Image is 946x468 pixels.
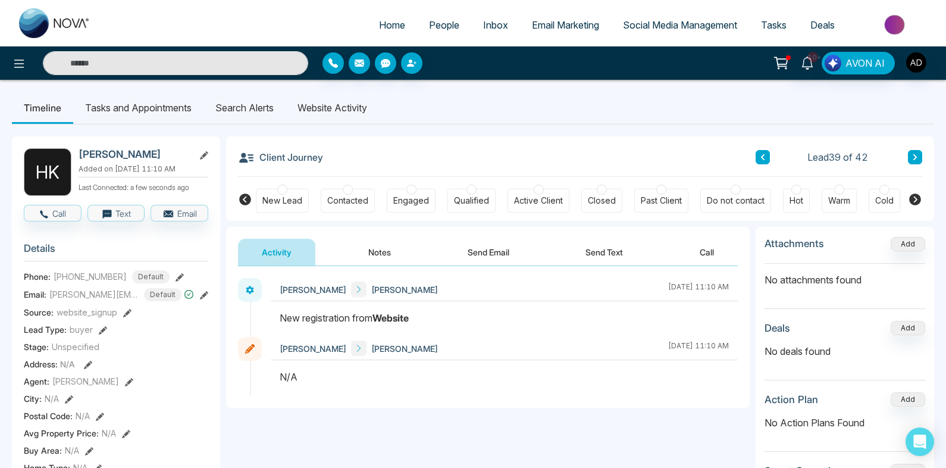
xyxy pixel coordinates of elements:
[280,342,346,355] span: [PERSON_NAME]
[562,239,647,266] button: Send Text
[76,410,90,422] span: N/A
[793,52,822,73] a: 10+
[102,427,116,439] span: N/A
[24,148,71,196] div: H K
[393,195,429,207] div: Engaged
[151,205,208,221] button: Email
[765,394,818,405] h3: Action Plan
[24,392,42,405] span: City :
[676,239,738,266] button: Call
[379,19,405,31] span: Home
[24,427,99,439] span: Avg Property Price :
[238,148,323,166] h3: Client Journey
[60,359,75,369] span: N/A
[429,19,459,31] span: People
[24,358,75,370] span: Address:
[87,205,145,221] button: Text
[79,180,208,193] p: Last Connected: a few seconds ago
[588,195,616,207] div: Closed
[825,55,841,71] img: Lead Flow
[24,375,49,388] span: Agent:
[65,444,79,457] span: N/A
[444,239,533,266] button: Send Email
[906,52,926,73] img: User Avatar
[765,416,925,430] p: No Action Plans Found
[371,342,438,355] span: [PERSON_NAME]
[623,19,737,31] span: Social Media Management
[73,92,203,124] li: Tasks and Appointments
[891,321,925,335] button: Add
[262,195,302,207] div: New Lead
[54,270,127,283] span: [PHONE_NUMBER]
[891,237,925,251] button: Add
[52,341,99,353] span: Unspecified
[371,283,438,296] span: [PERSON_NAME]
[514,195,563,207] div: Active Client
[132,270,170,283] span: Default
[24,323,67,336] span: Lead Type:
[45,392,59,405] span: N/A
[845,56,885,70] span: AVON AI
[12,92,73,124] li: Timeline
[520,14,611,36] a: Email Marketing
[790,195,803,207] div: Hot
[238,239,315,266] button: Activity
[70,323,93,336] span: buyer
[798,14,847,36] a: Deals
[765,344,925,358] p: No deals found
[875,195,894,207] div: Cold
[286,92,379,124] li: Website Activity
[24,410,73,422] span: Postal Code :
[327,195,368,207] div: Contacted
[144,288,181,301] span: Default
[24,205,82,221] button: Call
[280,283,346,296] span: [PERSON_NAME]
[483,19,508,31] span: Inbox
[24,288,46,301] span: Email:
[668,282,729,297] div: [DATE] 11:10 AM
[611,14,749,36] a: Social Media Management
[891,238,925,248] span: Add
[765,322,790,334] h3: Deals
[471,14,520,36] a: Inbox
[765,264,925,287] p: No attachments found
[749,14,798,36] a: Tasks
[810,19,835,31] span: Deals
[891,392,925,407] button: Add
[79,164,208,174] p: Added on [DATE] 11:10 AM
[761,19,787,31] span: Tasks
[906,428,934,456] div: Open Intercom Messenger
[344,239,415,266] button: Notes
[52,375,119,388] span: [PERSON_NAME]
[203,92,286,124] li: Search Alerts
[19,8,90,38] img: Nova CRM Logo
[24,341,49,353] span: Stage:
[417,14,471,36] a: People
[668,341,729,356] div: [DATE] 11:10 AM
[57,306,117,319] span: website_signup
[707,195,765,207] div: Do not contact
[822,52,895,74] button: AVON AI
[367,14,417,36] a: Home
[24,270,51,283] span: Phone:
[24,306,54,319] span: Source:
[828,195,850,207] div: Warm
[532,19,599,31] span: Email Marketing
[79,148,189,160] h2: [PERSON_NAME]
[24,242,208,261] h3: Details
[765,238,824,249] h3: Attachments
[853,11,939,38] img: Market-place.gif
[641,195,682,207] div: Past Client
[807,150,868,164] span: Lead 39 of 42
[807,52,818,63] span: 10+
[49,288,139,301] span: [PERSON_NAME][EMAIL_ADDRESS][DOMAIN_NAME]
[454,195,489,207] div: Qualified
[24,444,62,457] span: Buy Area :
